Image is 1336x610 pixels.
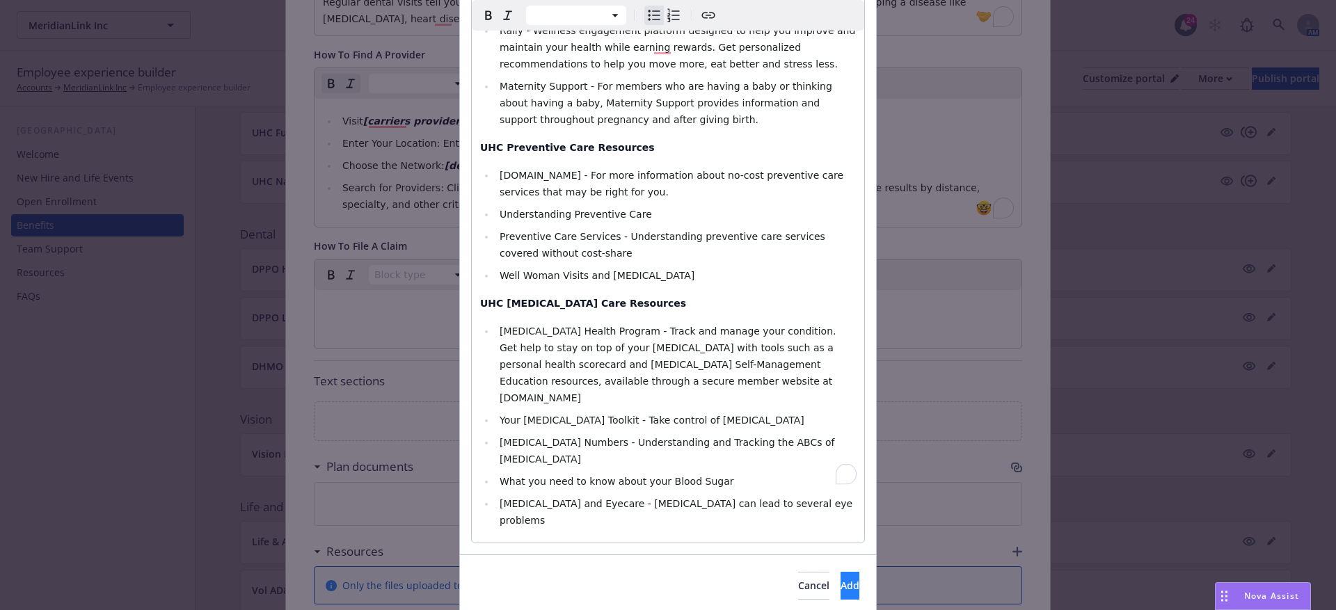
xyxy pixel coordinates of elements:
span: What you need to know about your Blood Sugar [500,476,734,487]
span: [DOMAIN_NAME] - For more information about no-cost preventive care services that may be right for... [500,170,847,198]
button: Add [841,572,859,600]
button: Italic [498,6,518,25]
span: Understanding Preventive Care [500,209,652,220]
button: Numbered list [664,6,683,25]
button: Nova Assist [1215,582,1311,610]
span: Nova Assist [1244,590,1299,602]
button: Create link [699,6,718,25]
button: Block type [526,6,626,25]
button: Bulleted list [644,6,664,25]
span: [MEDICAL_DATA] Numbers - Understanding and Tracking the ABCs of [MEDICAL_DATA] [500,437,838,465]
span: Maternity Support - For members who are having a baby or thinking about having a baby, Maternity ... [500,81,835,125]
span: Cancel [798,579,829,592]
div: toggle group [644,6,683,25]
span: Preventive Care Services - Understanding preventive care services covered without cost-share [500,231,828,259]
span: [MEDICAL_DATA] and Eyecare - [MEDICAL_DATA] can lead to several eye problems [500,498,856,526]
strong: UHC Preventive Care Resources [480,142,655,153]
button: Bold [479,6,498,25]
span: Well Woman Visits and [MEDICAL_DATA] [500,270,694,281]
span: Add [841,579,859,592]
div: Drag to move [1216,583,1233,609]
strong: UHC [MEDICAL_DATA] Care Resources [480,298,686,309]
span: [MEDICAL_DATA] Health Program - Track and manage your condition. Get help to stay on top of your ... [500,326,839,403]
span: Rally - Wellness engagement platform designed to help you improve and maintain your health while ... [500,25,859,70]
button: Cancel [798,572,829,600]
span: Your [MEDICAL_DATA] Toolkit - Take control of [MEDICAL_DATA] [500,415,804,426]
